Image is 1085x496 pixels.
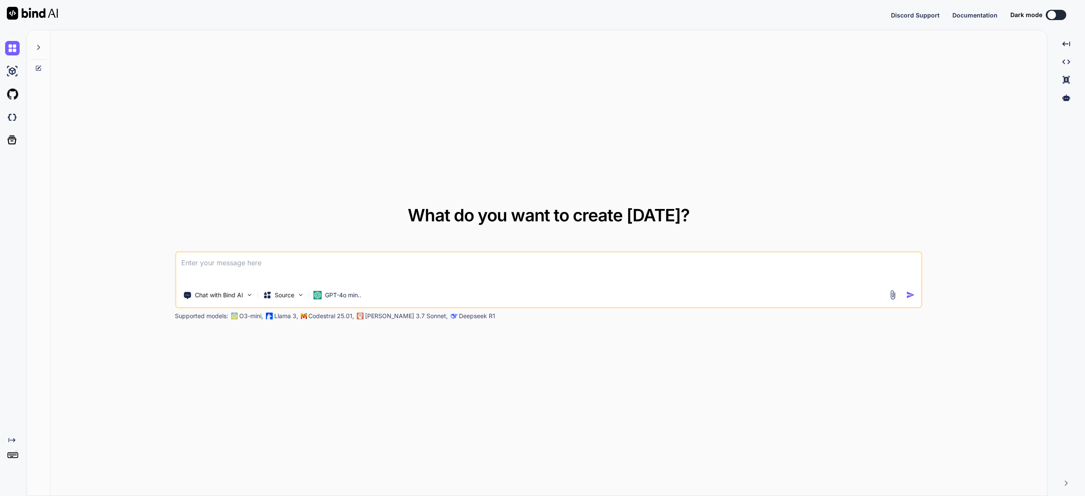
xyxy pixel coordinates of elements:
[408,205,690,226] span: What do you want to create [DATE]?
[365,312,448,320] p: [PERSON_NAME] 3.7 Sonnet,
[175,312,228,320] p: Supported models:
[952,11,998,20] button: Documentation
[891,11,940,20] button: Discord Support
[246,291,253,299] img: Pick Tools
[266,313,273,319] img: Llama2
[325,291,361,299] p: GPT-4o min..
[275,291,294,299] p: Source
[952,12,998,19] span: Documentation
[308,312,354,320] p: Codestral 25.01,
[888,290,898,300] img: attachment
[459,312,495,320] p: Deepseek R1
[1010,11,1042,19] span: Dark mode
[7,7,58,20] img: Bind AI
[231,313,238,319] img: GPT-4
[195,291,243,299] p: Chat with Bind AI
[239,312,263,320] p: O3-mini,
[274,312,298,320] p: Llama 3,
[357,313,363,319] img: claude
[891,12,940,19] span: Discord Support
[5,87,20,102] img: githubLight
[5,64,20,78] img: ai-studio
[301,313,307,319] img: Mistral-AI
[313,291,322,299] img: GPT-4o mini
[906,290,915,299] img: icon
[450,313,457,319] img: claude
[5,110,20,125] img: darkCloudIdeIcon
[297,291,304,299] img: Pick Models
[5,41,20,55] img: chat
